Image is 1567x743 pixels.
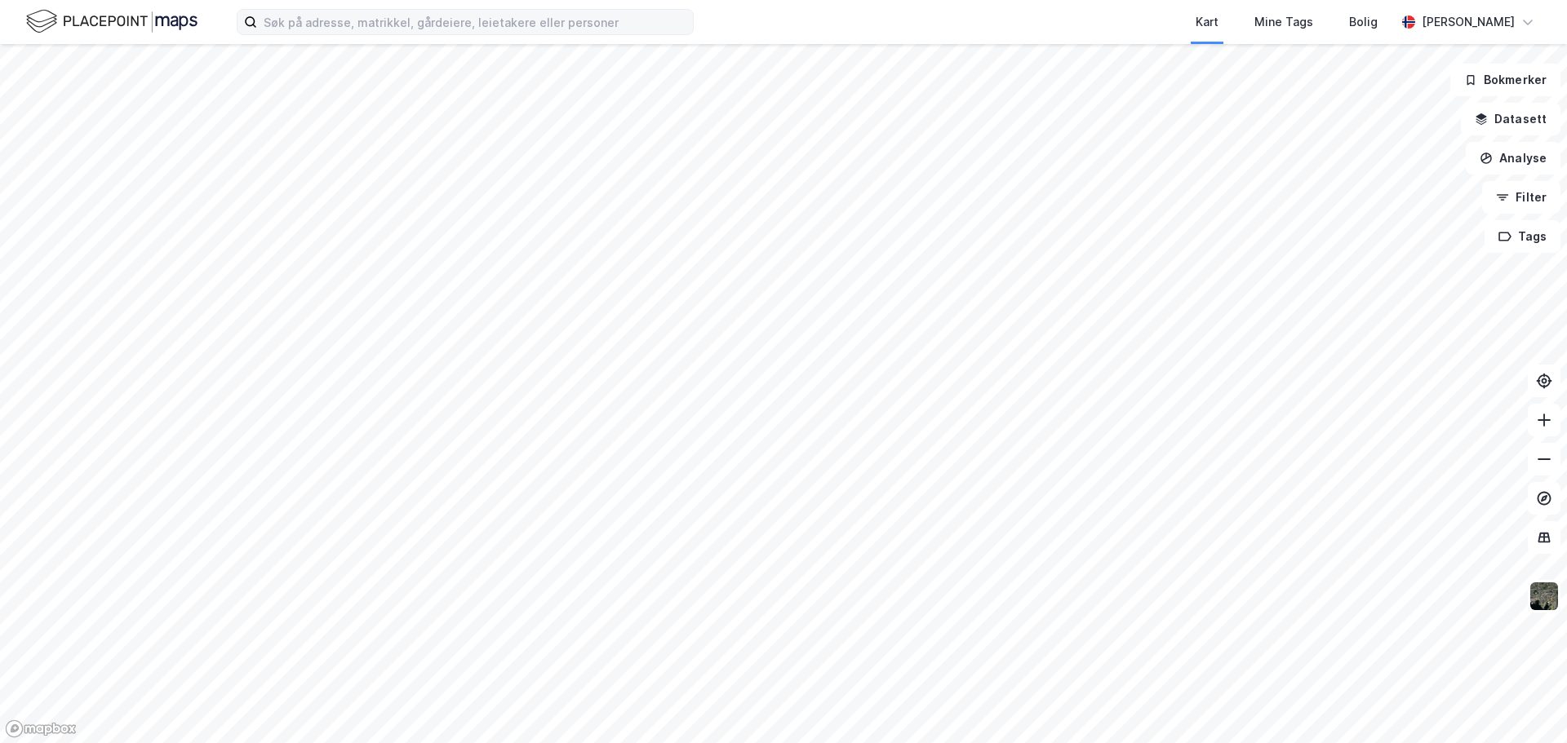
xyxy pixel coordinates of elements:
div: Bolig [1349,12,1378,32]
div: Mine Tags [1254,12,1313,32]
iframe: Chat Widget [1485,665,1567,743]
input: Søk på adresse, matrikkel, gårdeiere, leietakere eller personer [257,10,693,34]
img: logo.f888ab2527a4732fd821a326f86c7f29.svg [26,7,198,36]
div: Kart [1196,12,1219,32]
div: [PERSON_NAME] [1422,12,1515,32]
